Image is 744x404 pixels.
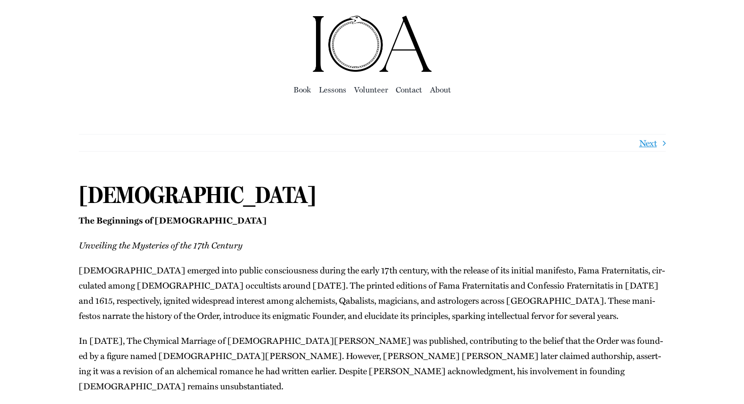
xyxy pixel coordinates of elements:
a: Next [639,135,657,151]
a: Book [293,83,311,96]
a: ioa-logo [311,13,433,25]
a: About [430,83,451,96]
p: In [DATE], The Chymi­cal Mar­riage of [DEMOGRAPHIC_DATA][PERSON_NAME] was pub­lished, con­tribut­... [79,333,666,394]
p: [DEMOGRAPHIC_DATA] emerged into pub­lic con­scious­ness dur­ing the ear­ly 17th cen­tu­ry, with t... [79,263,666,323]
img: Institute of Awakening [311,15,433,73]
nav: Main [78,73,665,105]
h1: [DEMOGRAPHIC_DATA] [79,181,666,209]
strong: The Begin­nings of [DEMOGRAPHIC_DATA] [79,214,267,226]
a: Lessons [319,83,346,96]
a: Con­tact [396,83,422,96]
a: Vol­un­teer [354,83,388,96]
em: Unveil­ing the Mys­ter­ies of the 17th Century [79,238,243,251]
